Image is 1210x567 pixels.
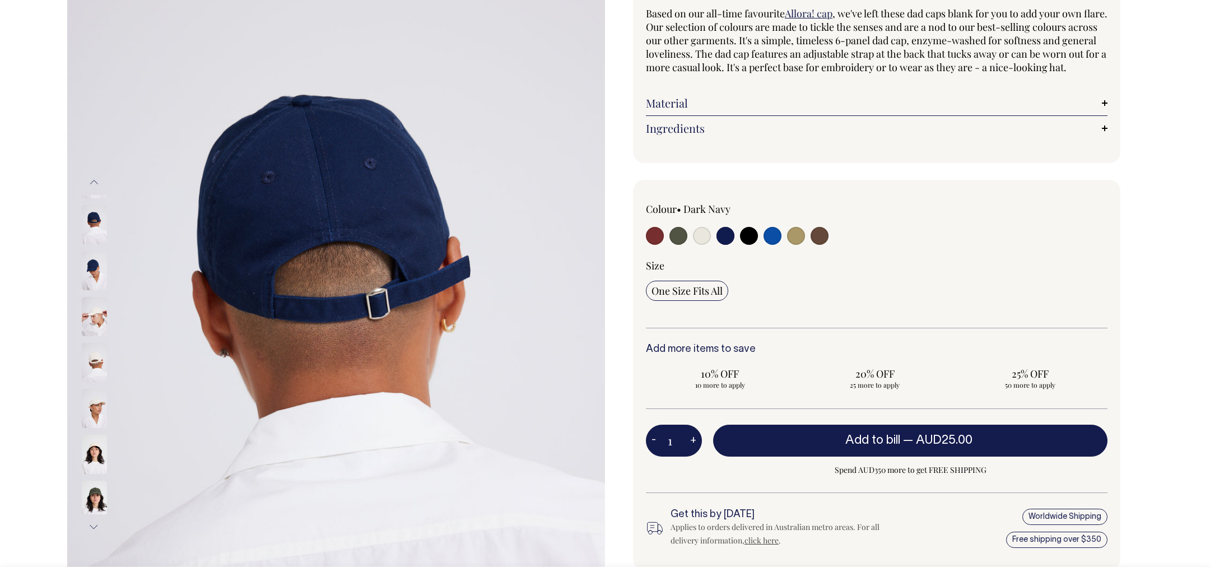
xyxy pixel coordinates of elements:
[646,7,785,20] span: Based on our all-time favourite
[646,7,1107,74] span: , we've left these dad caps blank for you to add your own flare. Our selection of colours are mad...
[845,435,900,446] span: Add to bill
[961,367,1099,380] span: 25% OFF
[646,364,794,393] input: 10% OFF 10 more to apply
[646,430,662,452] button: -
[671,509,898,520] h6: Get this by [DATE]
[82,435,107,474] img: natural
[646,281,728,301] input: One Size Fits All
[903,435,975,446] span: —
[683,202,730,216] label: Dark Navy
[82,251,107,290] img: dark-navy
[961,380,1099,389] span: 50 more to apply
[646,202,831,216] div: Colour
[651,367,789,380] span: 10% OFF
[651,284,723,298] span: One Size Fits All
[685,430,702,452] button: +
[646,344,1107,355] h6: Add more items to save
[646,96,1107,110] a: Material
[82,343,107,382] img: natural
[713,425,1107,456] button: Add to bill —AUD25.00
[807,367,944,380] span: 20% OFF
[646,259,1107,272] div: Size
[785,7,832,20] a: Allora! cap
[801,364,950,393] input: 20% OFF 25 more to apply
[713,463,1107,477] span: Spend AUD350 more to get FREE SHIPPING
[916,435,972,446] span: AUD25.00
[86,170,103,195] button: Previous
[807,380,944,389] span: 25 more to apply
[671,520,898,547] div: Applies to orders delivered in Australian metro areas. For all delivery information, .
[677,202,681,216] span: •
[82,297,107,336] img: natural
[651,380,789,389] span: 10 more to apply
[86,514,103,540] button: Next
[956,364,1104,393] input: 25% OFF 50 more to apply
[646,122,1107,135] a: Ingredients
[82,481,107,520] img: olive
[744,535,779,546] a: click here
[82,205,107,244] img: dark-navy
[82,389,107,428] img: natural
